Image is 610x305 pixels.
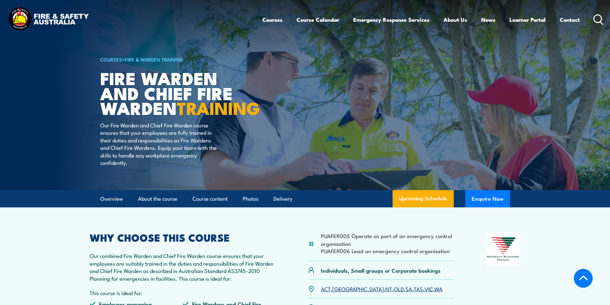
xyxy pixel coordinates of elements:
[386,285,392,293] a: NT
[262,11,282,28] a: Courses
[100,121,217,166] p: Our Fire Warden and Chief Fire Warden course ensures that your employees are fully trained in the...
[138,190,177,207] a: About the course
[394,285,404,293] a: QLD
[332,285,384,293] a: [GEOGRAPHIC_DATA]
[443,11,467,28] a: About Us
[509,11,546,28] a: Learner Portal
[414,285,423,293] a: TAS
[273,190,292,207] a: Delivery
[393,190,454,207] a: Upcoming Schedule
[321,285,331,293] a: ACT
[486,233,521,265] img: Nationally Recognised Training logo.
[100,70,258,115] h1: Fire Warden and Chief Fire Warden
[321,267,441,274] p: Individuals, Small groups or Corporate bookings
[321,232,455,247] li: PUAFER005 Operate as part of an emergency control organisation
[405,285,412,293] a: SA
[90,233,277,242] h2: WHY CHOOSE THIS COURSE
[90,252,277,282] p: Our combined Fire Warden and Chief Fire Warden course ensures that your employees are suitably tr...
[465,190,510,207] button: Enquire Now
[100,55,258,63] h6: >
[192,190,228,207] a: Course content
[100,56,122,63] a: COURSES
[321,285,443,293] p: , , , , , , ,
[177,94,260,121] strong: TRAINING
[353,11,429,28] a: Emergency Response Services
[481,11,495,28] a: News
[321,247,455,254] li: PUAFER006 Lead an emergency control organisation
[100,190,123,207] a: Overview
[90,289,277,296] p: This course is ideal for:
[125,56,183,63] a: Fire & Warden Training
[243,190,258,207] a: Photos
[560,11,580,28] a: Contact
[297,11,339,28] a: Course Calendar
[435,285,443,293] a: WA
[425,285,433,293] a: VIC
